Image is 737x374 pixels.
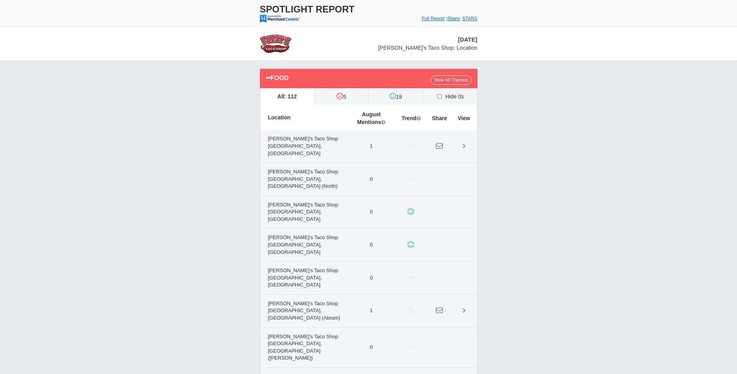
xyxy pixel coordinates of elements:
[451,105,477,130] th: View
[264,165,345,193] span: [PERSON_NAME]'s Taco Shop [GEOGRAPHIC_DATA], [GEOGRAPHIC_DATA] (North)
[348,130,394,163] td: 1
[260,88,314,105] label: All: 112
[260,15,300,23] img: mc-powered-by-logo-103.png
[422,16,445,21] a: Full Report
[446,16,447,21] span: |
[407,275,415,281] span: N/A
[348,262,394,295] td: 0
[348,163,394,196] td: 0
[348,229,394,262] td: 0
[357,110,385,126] span: August Mentions
[423,88,477,105] label: Hide 0s
[460,16,461,21] span: |
[266,72,430,83] div: Food
[407,143,415,149] span: N/A
[348,294,394,327] td: 1
[264,231,345,259] span: [PERSON_NAME]'s Taco Shop [GEOGRAPHIC_DATA], [GEOGRAPHIC_DATA]
[264,198,345,226] span: [PERSON_NAME]'s Taco Shop [GEOGRAPHIC_DATA], [GEOGRAPHIC_DATA]
[264,264,345,292] span: [PERSON_NAME]'s Taco Shop [GEOGRAPHIC_DATA], [GEOGRAPHIC_DATA]
[264,132,345,160] span: [PERSON_NAME]'s Taco Shop [GEOGRAPHIC_DATA], [GEOGRAPHIC_DATA]
[348,327,394,367] td: 0
[428,105,451,130] th: Share
[378,45,477,51] span: [PERSON_NAME]'s Taco Shop: Location
[260,105,349,130] th: Location
[264,297,345,325] span: [PERSON_NAME]'s Taco Shop [GEOGRAPHIC_DATA], [GEOGRAPHIC_DATA] (Abram)
[315,88,369,105] label: 5
[407,344,415,350] span: N/A
[447,16,460,21] a: Share
[407,177,415,182] span: N/A
[458,36,477,43] span: [DATE]
[369,88,423,105] label: 19
[348,196,394,229] td: 0
[401,114,420,122] span: Trend
[260,35,292,53] img: stars-fuzzys-taco-shop-logo-50.png
[462,16,477,21] a: STARS
[430,75,472,85] a: View All Themes
[264,330,345,365] span: [PERSON_NAME]'s Taco Shop [GEOGRAPHIC_DATA], [GEOGRAPHIC_DATA] ([PERSON_NAME])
